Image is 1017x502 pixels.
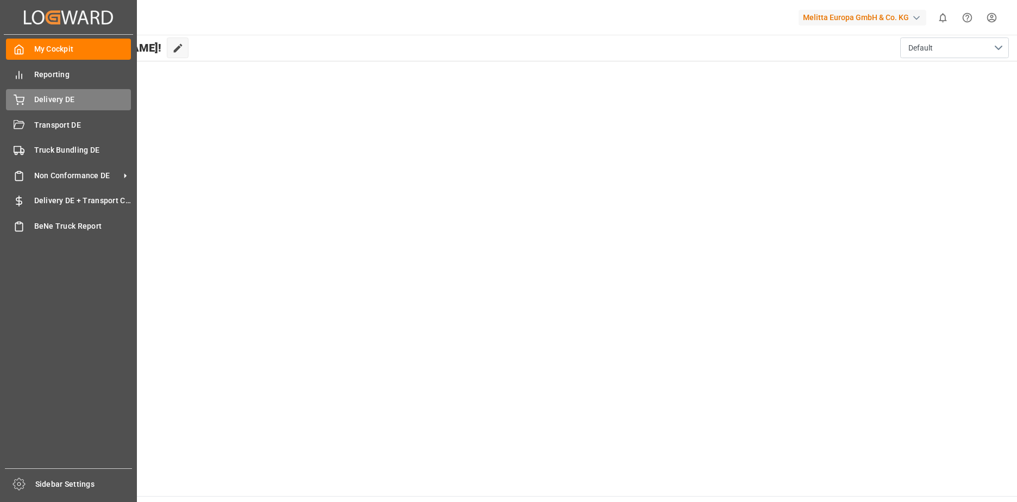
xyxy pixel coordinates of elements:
[6,114,131,135] a: Transport DE
[34,94,131,105] span: Delivery DE
[34,221,131,232] span: BeNe Truck Report
[6,215,131,236] a: BeNe Truck Report
[34,170,120,181] span: Non Conformance DE
[799,7,931,28] button: Melitta Europa GmbH & Co. KG
[799,10,926,26] div: Melitta Europa GmbH & Co. KG
[34,69,131,80] span: Reporting
[908,42,933,54] span: Default
[6,39,131,60] a: My Cockpit
[34,43,131,55] span: My Cockpit
[6,190,131,211] a: Delivery DE + Transport Cost
[35,479,133,490] span: Sidebar Settings
[34,120,131,131] span: Transport DE
[34,145,131,156] span: Truck Bundling DE
[6,140,131,161] a: Truck Bundling DE
[34,195,131,206] span: Delivery DE + Transport Cost
[6,89,131,110] a: Delivery DE
[955,5,980,30] button: Help Center
[6,64,131,85] a: Reporting
[900,37,1009,58] button: open menu
[931,5,955,30] button: show 0 new notifications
